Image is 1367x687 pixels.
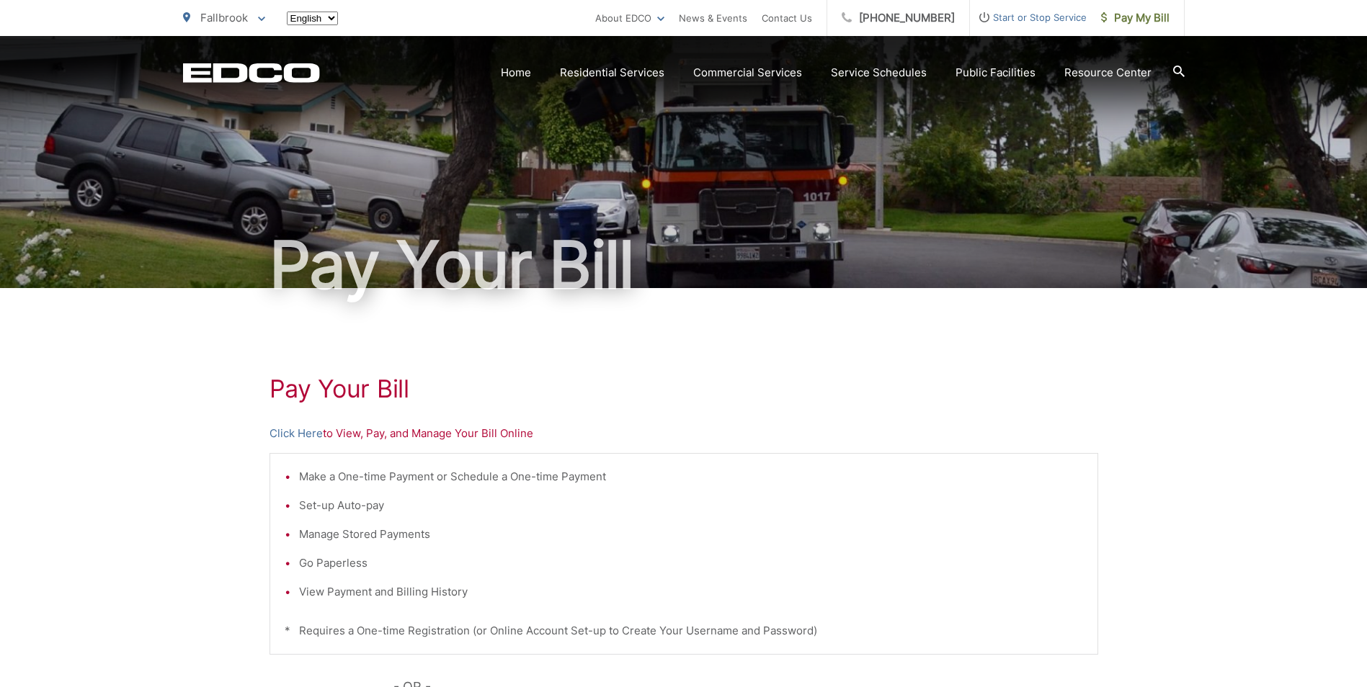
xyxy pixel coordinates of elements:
[956,64,1036,81] a: Public Facilities
[595,9,664,27] a: About EDCO
[299,468,1083,485] li: Make a One-time Payment or Schedule a One-time Payment
[299,526,1083,543] li: Manage Stored Payments
[693,64,802,81] a: Commercial Services
[270,374,1098,403] h1: Pay Your Bill
[200,11,248,24] span: Fallbrook
[560,64,664,81] a: Residential Services
[270,425,323,442] a: Click Here
[831,64,927,81] a: Service Schedules
[287,12,338,25] select: Select a language
[285,622,1083,639] p: * Requires a One-time Registration (or Online Account Set-up to Create Your Username and Password)
[183,229,1185,301] h1: Pay Your Bill
[1101,9,1170,27] span: Pay My Bill
[1064,64,1152,81] a: Resource Center
[270,425,1098,442] p: to View, Pay, and Manage Your Bill Online
[299,497,1083,514] li: Set-up Auto-pay
[299,554,1083,572] li: Go Paperless
[501,64,531,81] a: Home
[183,63,320,83] a: EDCD logo. Return to the homepage.
[299,583,1083,601] li: View Payment and Billing History
[679,9,747,27] a: News & Events
[762,9,812,27] a: Contact Us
